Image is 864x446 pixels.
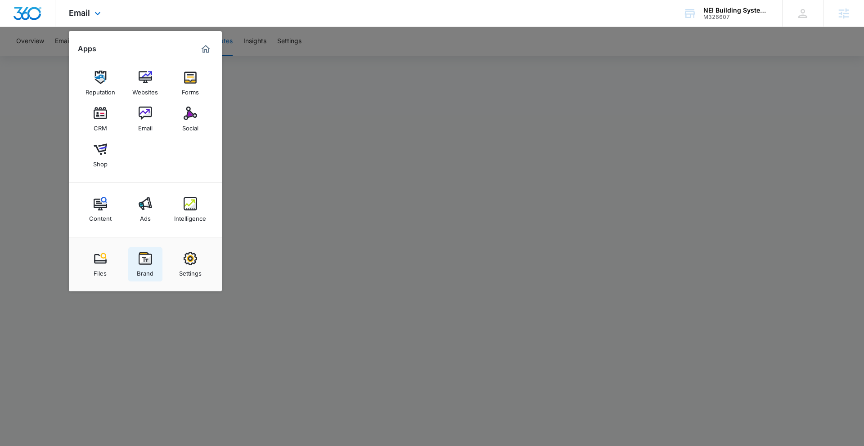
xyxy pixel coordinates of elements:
[174,210,206,222] div: Intelligence
[182,120,198,132] div: Social
[137,265,153,277] div: Brand
[69,8,90,18] span: Email
[128,66,162,100] a: Websites
[94,265,107,277] div: Files
[128,192,162,227] a: Ads
[128,247,162,281] a: Brand
[179,265,202,277] div: Settings
[132,84,158,96] div: Websites
[83,138,117,172] a: Shop
[94,120,107,132] div: CRM
[85,84,115,96] div: Reputation
[173,247,207,281] a: Settings
[140,210,151,222] div: Ads
[182,84,199,96] div: Forms
[83,102,117,136] a: CRM
[173,102,207,136] a: Social
[83,192,117,227] a: Content
[78,45,96,53] h2: Apps
[128,102,162,136] a: Email
[703,14,769,20] div: account id
[89,210,112,222] div: Content
[703,7,769,14] div: account name
[93,156,108,168] div: Shop
[173,66,207,100] a: Forms
[138,120,153,132] div: Email
[83,247,117,281] a: Files
[173,192,207,227] a: Intelligence
[83,66,117,100] a: Reputation
[198,42,213,56] a: Marketing 360® Dashboard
